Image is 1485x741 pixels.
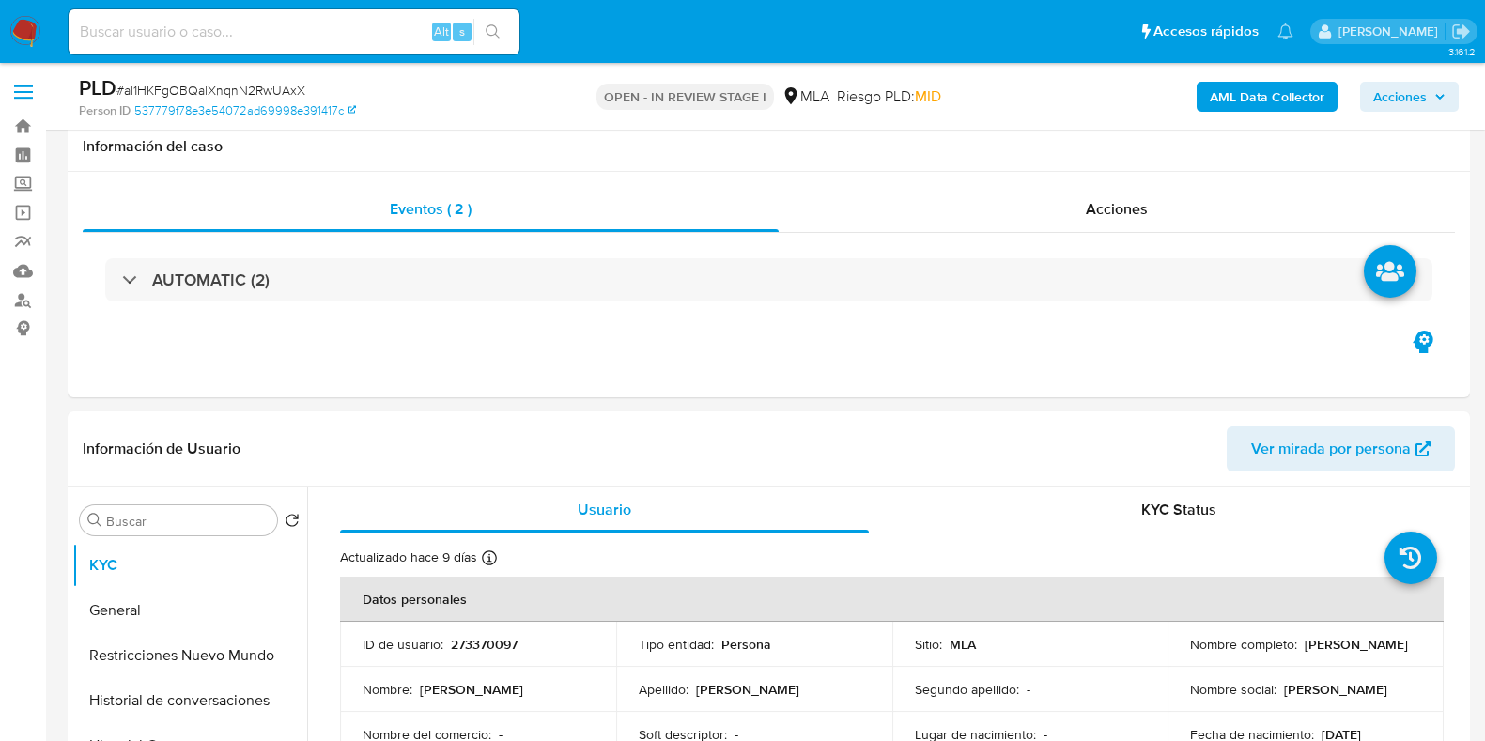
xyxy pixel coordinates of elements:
[1153,22,1259,41] span: Accesos rápidos
[69,20,519,44] input: Buscar usuario o caso...
[79,72,116,102] b: PLD
[363,636,443,653] p: ID de usuario :
[696,681,799,698] p: [PERSON_NAME]
[950,636,976,653] p: MLA
[72,543,307,588] button: KYC
[915,85,941,107] span: MID
[1360,82,1459,112] button: Acciones
[1305,636,1408,653] p: [PERSON_NAME]
[1277,23,1293,39] a: Notificaciones
[915,681,1019,698] p: Segundo apellido :
[1190,636,1297,653] p: Nombre completo :
[72,678,307,723] button: Historial de conversaciones
[1227,426,1455,471] button: Ver mirada por persona
[639,681,688,698] p: Apellido :
[363,681,412,698] p: Nombre :
[473,19,512,45] button: search-icon
[1210,82,1324,112] b: AML Data Collector
[1197,82,1338,112] button: AML Data Collector
[72,633,307,678] button: Restricciones Nuevo Mundo
[105,258,1432,301] div: AUTOMATIC (2)
[915,636,942,653] p: Sitio :
[1284,681,1387,698] p: [PERSON_NAME]
[837,86,941,107] span: Riesgo PLD:
[639,636,714,653] p: Tipo entidad :
[578,499,631,520] span: Usuario
[285,513,300,533] button: Volver al orden por defecto
[451,636,518,653] p: 273370097
[596,84,774,110] p: OPEN - IN REVIEW STAGE I
[781,86,829,107] div: MLA
[134,102,356,119] a: 537779f78e3e54072ad69998e391417c
[1190,681,1276,698] p: Nombre social :
[420,681,523,698] p: [PERSON_NAME]
[83,137,1455,156] h1: Información del caso
[721,636,771,653] p: Persona
[1086,198,1148,220] span: Acciones
[340,577,1444,622] th: Datos personales
[390,198,472,220] span: Eventos ( 2 )
[1338,23,1445,40] p: noelia.huarte@mercadolibre.com
[459,23,465,40] span: s
[1141,499,1216,520] span: KYC Status
[1373,82,1427,112] span: Acciones
[87,513,102,528] button: Buscar
[83,440,240,458] h1: Información de Usuario
[434,23,449,40] span: Alt
[1027,681,1030,698] p: -
[72,588,307,633] button: General
[1251,426,1411,471] span: Ver mirada por persona
[1451,22,1471,41] a: Salir
[79,102,131,119] b: Person ID
[116,81,305,100] span: # al1HKFgOBQalXnqnN2RwUAxX
[152,270,270,290] h3: AUTOMATIC (2)
[106,513,270,530] input: Buscar
[340,548,477,566] p: Actualizado hace 9 días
